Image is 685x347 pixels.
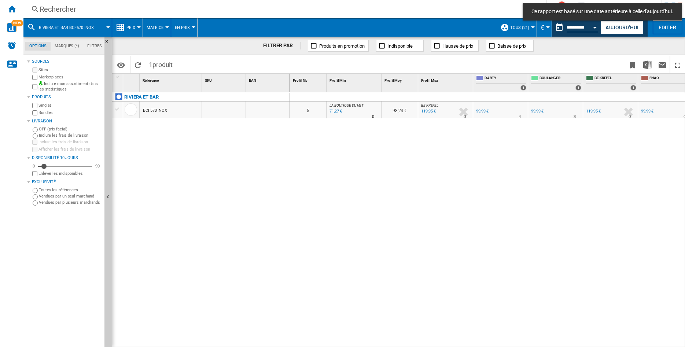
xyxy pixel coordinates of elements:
[38,163,92,170] md-slider: Disponibilité
[205,78,212,82] span: SKU
[145,56,176,71] span: 1
[104,37,113,50] button: Masquer
[541,24,544,32] span: €
[39,200,102,205] label: Vendues par plusieurs marchands
[247,74,290,85] div: EAN Sort None
[585,74,638,92] div: BE KREFEL 1 offers sold by BE KREFEL
[124,93,159,101] div: Cliquez pour filtrer sur cette marque
[33,200,38,206] input: Vendues par plusieurs marchands
[39,193,102,199] label: Vendues par un seul marchand
[39,18,101,37] button: RIVIERA ET BAR BCF570 INOX
[32,75,37,80] input: Marketplaces
[328,74,381,85] div: Sort None
[203,74,246,85] div: SKU Sort None
[11,20,23,26] span: NEW
[510,18,533,37] button: TOUS (21)
[529,8,675,15] span: Ce rapport est basé sur une date antérieure à celle d'aujourd'hui.
[640,56,655,73] button: Télécharger au format Excel
[291,74,326,85] div: Profil Nb Sort None
[420,74,473,85] div: Sort None
[601,21,643,34] button: Aujourd'hui
[372,113,374,121] div: Délai de livraison : 0 jour
[420,74,473,85] div: Profil Max Sort None
[38,171,102,176] label: Enlever les indisponibles
[51,42,83,51] md-tab-item: Marques (*)
[328,108,342,115] div: Mise à jour : mardi 31 décembre 2024 01:00
[40,4,527,14] div: Rechercher
[519,113,521,121] div: Délai de livraison : 4 jours
[27,18,108,37] div: RIVIERA ET BAR BCF570 INOX
[32,67,37,73] input: Sites
[485,75,526,82] span: DARTY
[476,109,489,114] div: 99,99 €
[387,43,413,49] span: Indisponible
[83,42,106,51] md-tab-item: Filtres
[383,74,418,85] div: Sort None
[38,139,102,145] label: Inclure les frais de livraison
[38,103,102,108] label: Singles
[421,103,438,107] span: BE KREFEL
[376,40,424,52] button: Indisponible
[510,25,529,30] span: TOUS (21)
[594,75,636,82] span: BE KREFEL
[442,43,473,49] span: Hausse de prix
[126,25,135,30] span: Prix
[520,85,526,91] div: 1 offers sold by DARTY
[141,74,202,85] div: Référence Sort None
[383,74,418,85] div: Profil Moy Sort None
[126,18,139,37] button: Prix
[39,25,94,30] span: RIVIERA ET BAR BCF570 INOX
[32,59,102,64] div: Sources
[585,108,601,115] div: 119,95 €
[537,18,552,37] md-menu: Currency
[32,147,37,152] input: Afficher les frais de livraison
[575,85,581,91] div: 1 offers sold by BOULANGER
[33,133,38,139] input: Inclure les frais de livraison
[329,78,346,82] span: Profil Min
[475,108,489,115] div: 99,99 €
[531,109,544,114] div: 99,99 €
[629,113,631,121] div: Délai de livraison : 0 jour
[125,74,139,85] div: Sort None
[329,103,364,107] span: LA BOUTIQUE DU NET
[670,56,685,73] button: Plein écran
[141,74,202,85] div: Sort None
[586,109,601,114] div: 119,95 €
[247,74,290,85] div: Sort None
[31,163,37,169] div: 0
[175,18,194,37] button: En Prix
[33,127,38,132] input: OFF (prix facial)
[643,60,652,69] img: excel-24x24.png
[640,108,653,115] div: 99,99 €
[625,56,640,73] button: Créer un favoris
[431,40,479,52] button: Hausse de prix
[32,179,102,185] div: Exclusivité
[93,163,102,169] div: 90
[32,82,37,91] input: Inclure mon assortiment dans les statistiques
[38,67,102,73] label: Sites
[143,102,167,119] div: BCF570 INOX
[33,188,38,193] input: Toutes les références
[38,110,102,115] label: Bundles
[152,61,173,69] span: produit
[38,147,102,152] label: Afficher les frais de livraison
[32,155,102,161] div: Disponibilité 10 Jours
[382,101,418,118] div: 98,24 €
[500,18,533,37] div: TOUS (21)
[38,74,102,80] label: Marketplaces
[541,18,548,37] button: €
[530,74,583,92] div: BOULANGER 1 offers sold by BOULANGER
[308,40,369,52] button: Produits en promotion
[655,56,670,73] button: Envoyer ce rapport par email
[552,18,599,37] div: Ce rapport est basé sur une date antérieure à celle d'aujourd'hui.
[249,78,256,82] span: EAN
[32,110,37,115] input: Bundles
[147,18,167,37] button: Matrice
[291,74,326,85] div: Sort None
[319,43,365,49] span: Produits en promotion
[38,81,102,92] label: Inclure mon assortiment dans les statistiques
[130,56,145,73] button: Recharger
[328,74,381,85] div: Profil Min Sort None
[293,78,307,82] span: Profil Nb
